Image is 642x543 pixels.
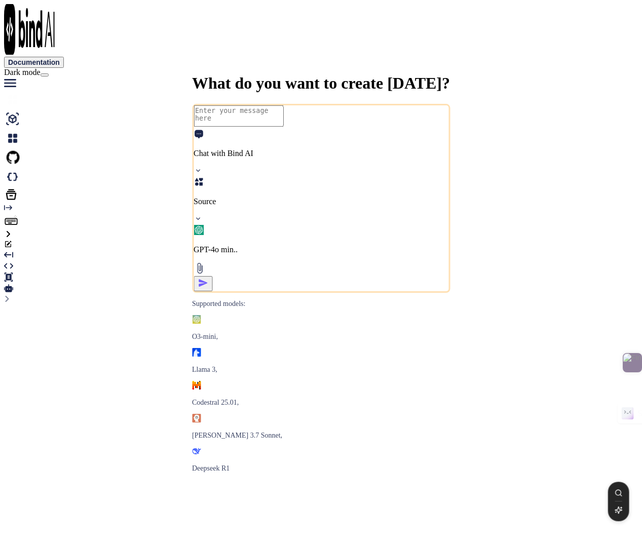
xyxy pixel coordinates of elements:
img: Pick Tools [194,166,202,175]
span: Dark mode [4,68,41,76]
img: ai-studio [4,110,21,128]
button: Documentation [4,57,64,68]
p: Supported models: [192,300,450,308]
span: What do you want to create [DATE]? [192,74,450,93]
img: Llama2 [192,348,201,357]
p: O3-mini, [192,333,450,341]
p: Llama 3, [192,366,450,374]
p: Codestral 25.01, [192,399,450,407]
span: Documentation [8,58,60,66]
img: icon [198,278,208,288]
img: darkCloudIdeIcon [4,168,21,185]
img: Pick Models [194,214,202,223]
img: claude [192,447,201,455]
img: attachment [194,262,205,274]
img: GPT-4o mini [194,225,204,235]
img: Bind AI [4,4,55,55]
img: Mistral-AI [192,381,201,390]
img: chat [4,130,21,147]
img: chat [4,91,21,108]
img: GPT-4 [192,315,201,324]
p: [PERSON_NAME] 3.7 Sonnet, [192,432,450,440]
img: claude [192,414,201,422]
p: Source [194,197,448,206]
p: Chat with Bind AI [194,149,448,158]
p: GPT-4o min.. [194,245,448,254]
img: githubLight [4,149,21,166]
p: Deepseek R1 [192,464,450,473]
